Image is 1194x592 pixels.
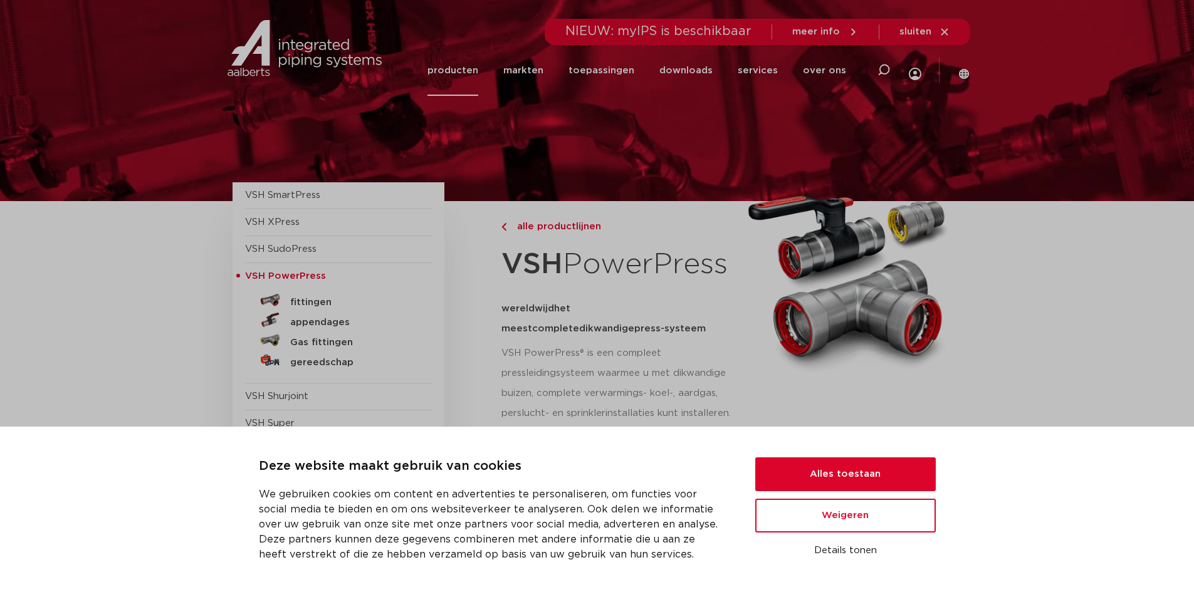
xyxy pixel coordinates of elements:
[245,290,432,310] a: fittingen
[427,45,478,96] a: producten
[245,330,432,350] a: Gas fittingen
[634,324,706,333] span: press-systeem
[245,190,320,200] a: VSH SmartPress
[245,244,317,254] a: VSH SudoPress
[909,41,921,100] div: my IPS
[245,217,300,227] a: VSH XPress
[427,45,846,96] nav: Menu
[755,499,936,532] button: Weigeren
[501,343,736,423] p: VSH PowerPress® is een compleet pressleidingsysteem waarmee u met dikwandige buizen, complete ver...
[501,304,554,313] span: wereldwijd
[245,310,432,330] a: appendages
[290,317,414,328] h5: appendages
[755,540,936,561] button: Details tonen
[532,324,579,333] span: complete
[501,250,563,279] strong: VSH
[755,457,936,491] button: Alles toestaan
[259,487,725,562] p: We gebruiken cookies om content en advertenties te personaliseren, om functies voor social media ...
[503,45,543,96] a: markten
[803,45,846,96] a: over ons
[738,45,778,96] a: services
[245,392,308,401] a: VSH Shurjoint
[290,297,414,308] h5: fittingen
[792,26,859,38] a: meer info
[565,25,751,38] span: NIEUW: myIPS is beschikbaar
[501,223,506,231] img: chevron-right.svg
[501,422,954,482] p: Het assortiment bestaat uit DW-profiel pressfittingen, -appendages en -gereedschap in de afmeting...
[259,457,725,477] p: Deze website maakt gebruik van cookies
[899,26,950,38] a: sluiten
[245,271,326,281] span: VSH PowerPress
[579,324,634,333] span: dikwandige
[501,304,570,333] span: het meest
[501,241,736,289] h1: PowerPress
[568,45,634,96] a: toepassingen
[290,357,414,368] h5: gereedschap
[245,350,432,370] a: gereedschap
[792,27,840,36] span: meer info
[659,45,713,96] a: downloads
[899,27,931,36] span: sluiten
[245,418,295,428] a: VSH Super
[510,222,601,231] span: alle productlijnen
[501,219,736,234] a: alle productlijnen
[290,337,414,348] h5: Gas fittingen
